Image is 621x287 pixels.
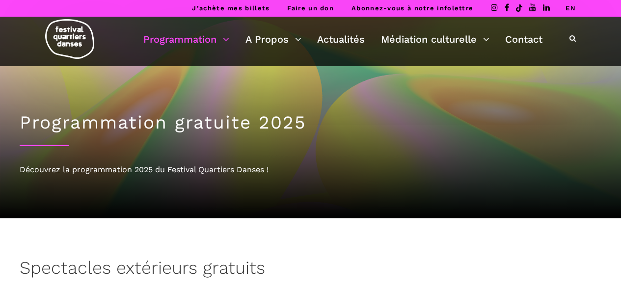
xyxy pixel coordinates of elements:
a: Contact [505,31,542,48]
a: A Propos [245,31,301,48]
a: Médiation culturelle [381,31,489,48]
div: Découvrez la programmation 2025 du Festival Quartiers Danses ! [20,163,601,176]
a: Actualités [317,31,365,48]
a: EN [566,4,576,12]
a: Abonnez-vous à notre infolettre [351,4,473,12]
a: Faire un don [287,4,334,12]
h1: Programmation gratuite 2025 [20,112,601,133]
img: logo-fqd-med [45,19,94,59]
a: Programmation [143,31,229,48]
h3: Spectacles extérieurs gratuits [20,258,265,282]
a: J’achète mes billets [192,4,270,12]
